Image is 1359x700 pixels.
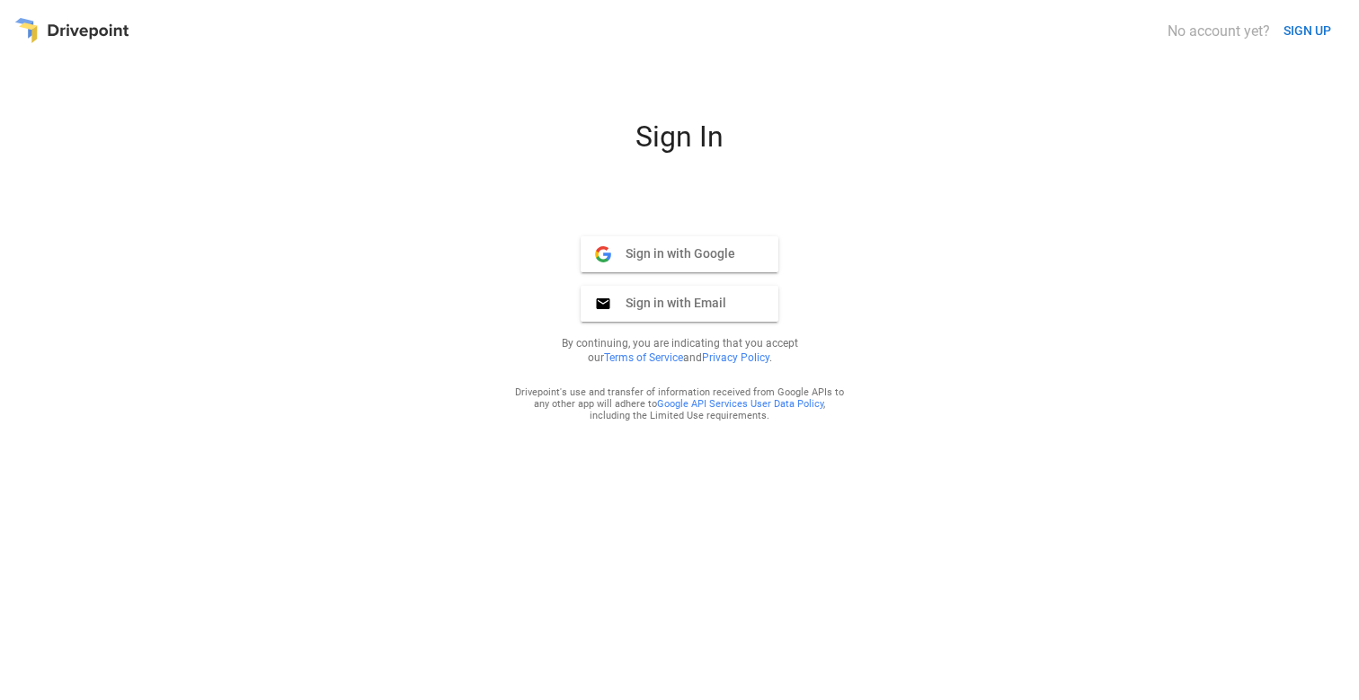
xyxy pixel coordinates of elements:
div: Sign In [464,120,895,168]
button: Sign in with Email [581,286,778,322]
a: Terms of Service [604,351,683,364]
div: Drivepoint's use and transfer of information received from Google APIs to any other app will adhe... [514,386,845,421]
span: Sign in with Email [611,295,726,311]
a: Google API Services User Data Policy [657,398,823,410]
a: Privacy Policy [702,351,769,364]
button: Sign in with Google [581,236,778,272]
div: No account yet? [1168,22,1270,40]
p: By continuing, you are indicating that you accept our and . [539,336,820,365]
span: Sign in with Google [611,245,735,261]
button: SIGN UP [1276,14,1338,48]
